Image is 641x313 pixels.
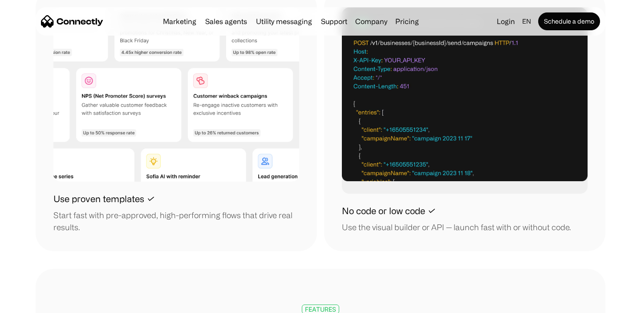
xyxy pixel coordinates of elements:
div: en [519,15,536,28]
a: Pricing [392,18,422,25]
aside: Language selected: English [9,297,53,310]
div: FEATURES [305,306,336,313]
div: Company [355,15,387,28]
a: Marketing [159,18,200,25]
ul: Language list [18,297,53,310]
h1: No code or low code ✓ [342,204,436,218]
a: Schedule a demo [538,12,600,30]
div: Start fast with pre-approved, high-performing flows that drive real results. [53,209,299,233]
div: en [522,15,531,28]
div: Use the visual builder or API — launch fast with or without code. [342,221,571,233]
div: Company [353,15,390,28]
a: Login [493,15,519,28]
a: home [41,15,103,28]
a: Support [317,18,351,25]
a: Utility messaging [252,18,316,25]
h1: Use proven templates ✓ [53,192,155,206]
a: Sales agents [202,18,251,25]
